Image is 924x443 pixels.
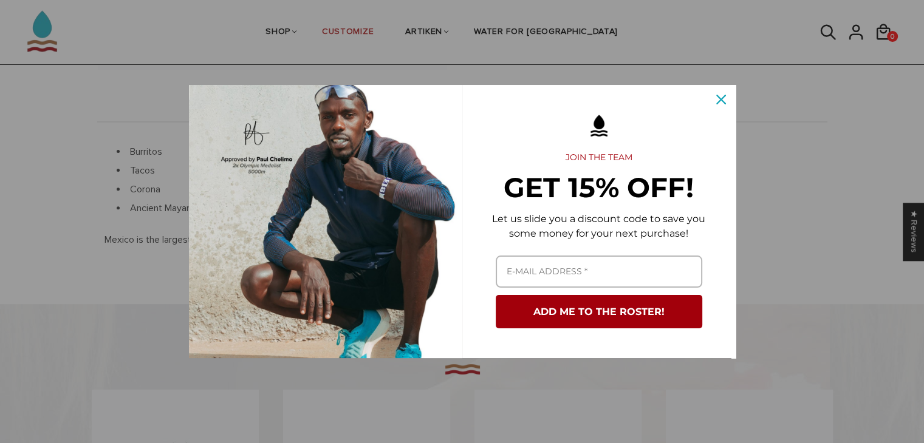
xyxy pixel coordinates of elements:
p: Let us slide you a discount code to save you some money for your next purchase! [482,212,716,241]
input: Email field [496,255,702,288]
strong: GET 15% OFF! [504,171,694,204]
h2: JOIN THE TEAM [482,152,716,163]
svg: close icon [716,95,726,104]
button: Close [707,85,736,114]
button: ADD ME TO THE ROSTER! [496,295,702,328]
